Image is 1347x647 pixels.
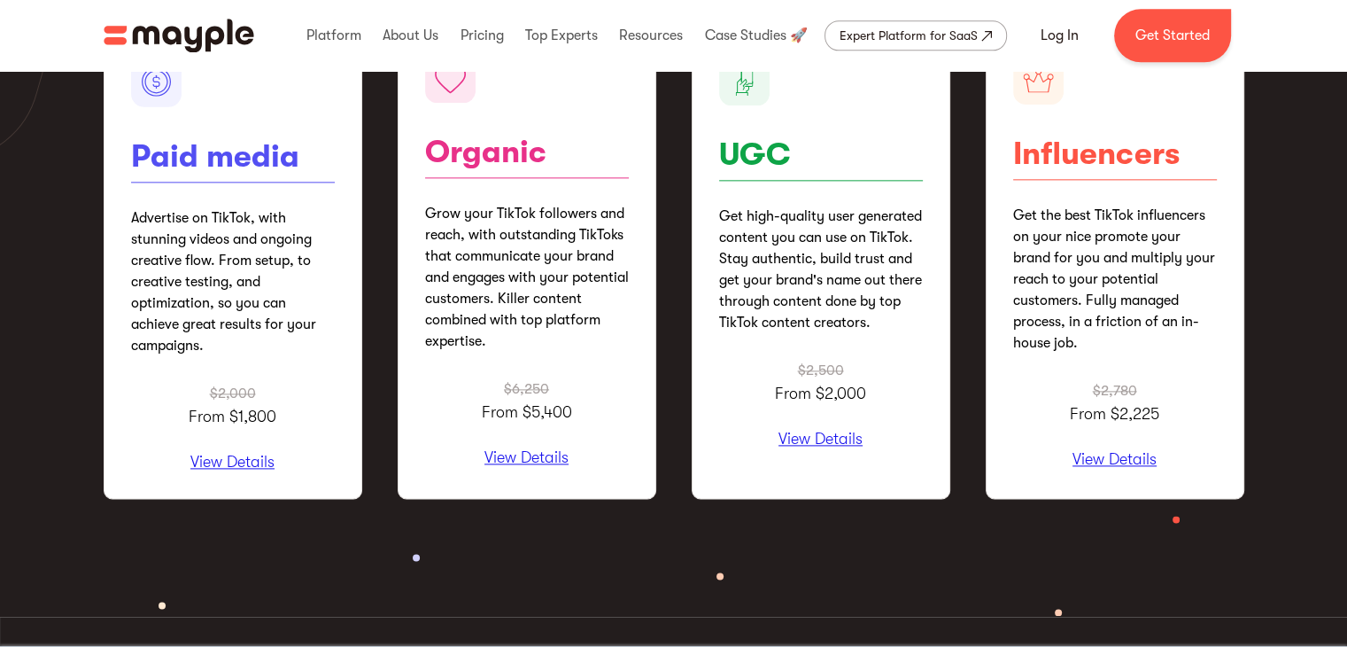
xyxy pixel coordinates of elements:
[719,206,923,333] p: Get high-quality user generated content you can use on TikTok. Stay authentic, build trust and ge...
[1114,9,1231,62] a: Get Started
[840,25,978,46] div: Expert Platform for SaaS
[1013,129,1217,179] h1: Influencers
[1013,451,1217,469] p: View Details
[719,431,923,448] p: View Details
[504,381,549,397] span: $6,250
[521,7,602,64] div: Top Experts
[719,130,923,180] h1: UGC
[210,386,256,401] span: $2,000
[824,20,1007,51] a: Expert Platform for SaaS
[615,7,687,64] div: Resources
[1019,14,1100,57] a: Log In
[425,128,629,177] h1: Organic
[455,7,507,64] div: Pricing
[378,7,443,64] div: About Us
[131,132,335,182] h1: Paid media
[482,377,572,425] p: From $5,400
[1013,205,1217,354] p: Get the best TikTok influencers on your nice promote your brand for you and multiply your reach t...
[131,454,335,472] p: View Details
[302,7,366,64] div: Platform
[131,207,335,356] p: Advertise on TikTok, with stunning videos and ongoing creative flow. From setup, to creative test...
[1093,383,1137,399] span: $2,780
[425,449,629,467] p: View Details
[425,203,629,352] p: Grow your TikTok followers and reach, with outstanding TikToks that communicate your brand and en...
[798,362,844,378] span: $2,500
[189,381,276,429] p: From $1,800
[1073,456,1347,647] iframe: Chat Widget
[104,19,254,52] img: Mayple logo
[1070,378,1159,426] p: From $2,225
[104,19,254,52] a: home
[775,358,866,406] p: From $2,000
